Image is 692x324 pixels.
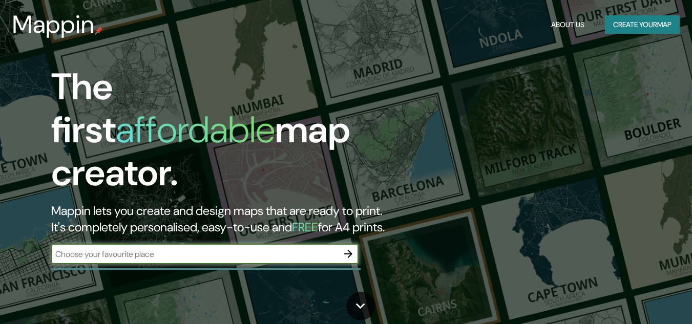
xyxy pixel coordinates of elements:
[12,10,95,39] h3: Mappin
[292,219,318,235] h5: FREE
[51,248,338,260] input: Choose your favourite place
[51,203,397,235] h2: Mappin lets you create and design maps that are ready to print. It's completely personalised, eas...
[547,15,589,34] button: About Us
[605,15,680,34] button: Create yourmap
[116,106,275,154] h1: affordable
[95,27,103,35] img: mappin-pin
[51,66,397,203] h1: The first map creator.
